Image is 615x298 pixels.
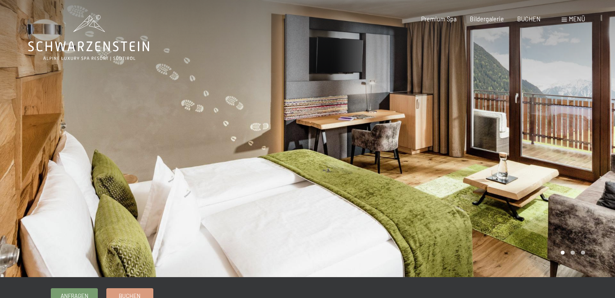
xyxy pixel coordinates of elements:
a: BUCHEN [517,15,541,23]
span: Menü [569,15,585,23]
a: Bildergalerie [470,15,504,23]
a: Premium Spa [421,15,457,23]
